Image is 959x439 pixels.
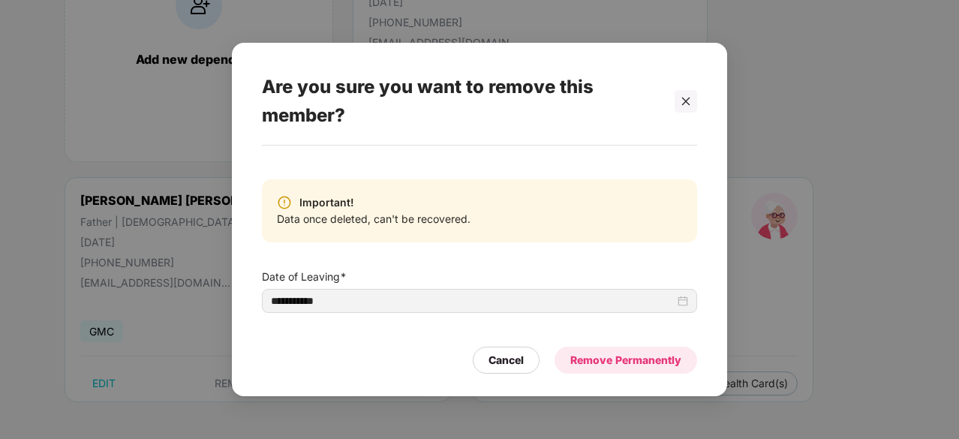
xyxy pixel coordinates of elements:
span: close [681,96,691,107]
div: Are you sure you want to remove this member? [262,58,661,144]
img: svg+xml;base64,PHN2ZyBpZD0iV2FybmluZ18tXzIweDIwIiBkYXRhLW5hbWU9Ildhcm5pbmcgLSAyMHgyMCIgeG1sbnM9Im... [277,195,292,210]
span: Important! [292,194,354,211]
div: Remove Permanently [570,352,681,368]
div: Cancel [489,352,524,368]
span: Date of Leaving* [262,269,697,285]
span: Data once deleted, can't be recovered. [277,211,470,227]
